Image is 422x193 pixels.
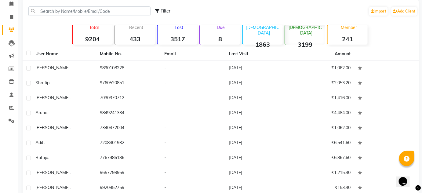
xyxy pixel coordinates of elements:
th: Email [161,47,225,61]
span: [PERSON_NAME] [35,65,70,71]
span: . [70,185,71,190]
td: [DATE] [225,136,290,151]
p: Member [330,25,368,30]
strong: 9204 [73,35,113,43]
td: ₹1,215.40 [290,166,354,181]
td: 7208401932 [96,136,161,151]
td: 7030370712 [96,91,161,106]
td: ₹4,484.00 [290,106,354,121]
span: . [44,140,45,145]
span: [PERSON_NAME] [35,170,70,175]
strong: 8 [200,35,240,43]
td: - [161,91,225,106]
strong: 3517 [158,35,198,43]
iframe: chat widget [396,169,416,187]
span: [PERSON_NAME] [35,125,70,130]
td: - [161,121,225,136]
span: shruti [35,80,47,86]
span: . [70,170,71,175]
p: [DEMOGRAPHIC_DATA] [288,25,325,36]
td: [DATE] [225,121,290,136]
strong: 433 [115,35,155,43]
td: [DATE] [225,91,290,106]
td: - [161,106,225,121]
td: 7767986186 [96,151,161,166]
span: aruna [35,110,47,115]
p: [DEMOGRAPHIC_DATA] [245,25,283,36]
strong: 241 [328,35,368,43]
span: . [70,65,71,71]
td: [DATE] [225,106,290,121]
span: . [70,95,71,100]
td: [DATE] [225,166,290,181]
th: User Name [32,47,96,61]
p: Lost [160,25,198,30]
input: Search by Name/Mobile/Email/Code [28,6,151,16]
p: Recent [118,25,155,30]
td: ₹1,062.00 [290,61,354,76]
td: ₹1,062.00 [290,121,354,136]
td: 7340472004 [96,121,161,136]
td: ₹6,541.60 [290,136,354,151]
span: Filter [161,8,170,14]
span: . [48,155,49,160]
td: - [161,151,225,166]
td: 9760520851 [96,76,161,91]
p: Due [201,25,240,30]
span: . [70,125,71,130]
th: Mobile No. [96,47,161,61]
strong: 3199 [285,41,325,48]
th: Last Visit [225,47,290,61]
span: Aditi [35,140,44,145]
span: . [47,110,48,115]
td: ₹2,053.20 [290,76,354,91]
td: ₹1,416.00 [290,91,354,106]
p: Total [75,25,113,30]
td: - [161,166,225,181]
td: - [161,61,225,76]
a: Import [369,7,388,16]
td: [DATE] [225,151,290,166]
td: [DATE] [225,76,290,91]
td: [DATE] [225,61,290,76]
span: p [47,80,49,86]
span: [PERSON_NAME] [35,185,70,190]
td: - [161,76,225,91]
span: rutuja [35,155,48,160]
td: 9657798959 [96,166,161,181]
a: Add Client [391,7,417,16]
strong: 1863 [243,41,283,48]
td: 9890108228 [96,61,161,76]
td: - [161,136,225,151]
span: [PERSON_NAME] [35,95,70,100]
td: ₹6,867.60 [290,151,354,166]
th: Amount [331,47,355,61]
td: 9849241334 [96,106,161,121]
